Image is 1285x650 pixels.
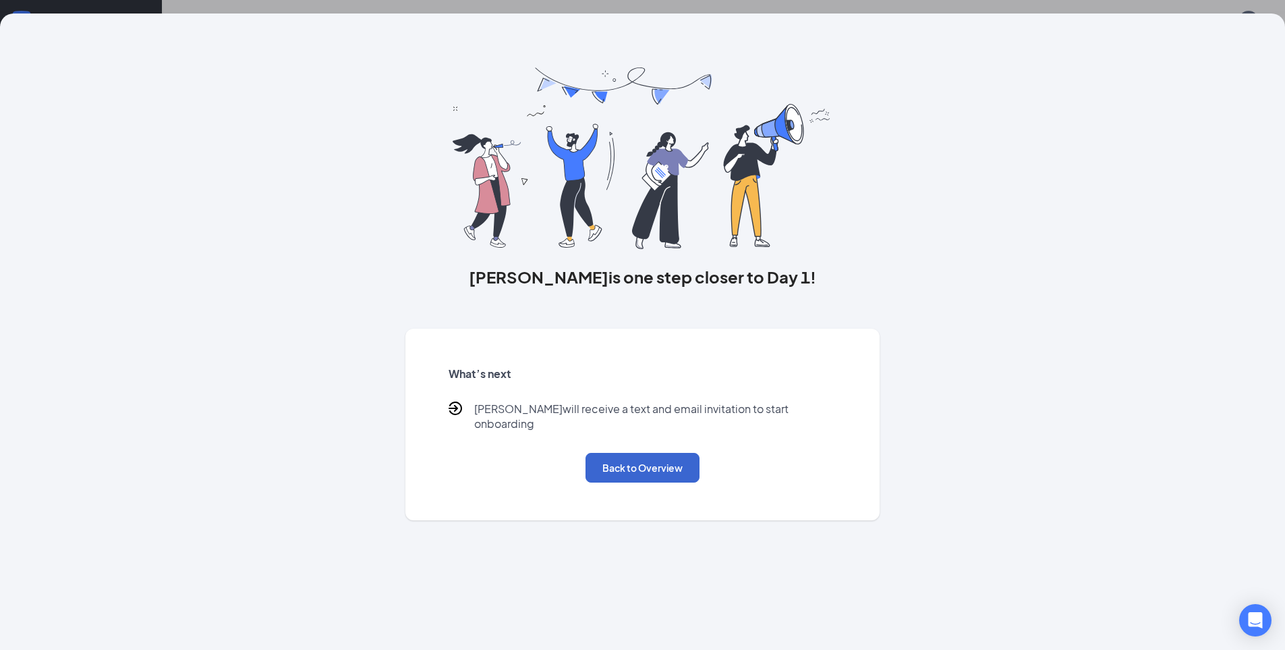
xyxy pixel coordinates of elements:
[453,67,832,249] img: you are all set
[449,367,837,381] h5: What’s next
[1239,604,1272,637] div: Open Intercom Messenger
[474,402,837,431] p: [PERSON_NAME] will receive a text and email invitation to start onboarding
[405,265,880,288] h3: [PERSON_NAME] is one step closer to Day 1!
[586,453,699,483] button: Back to Overview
